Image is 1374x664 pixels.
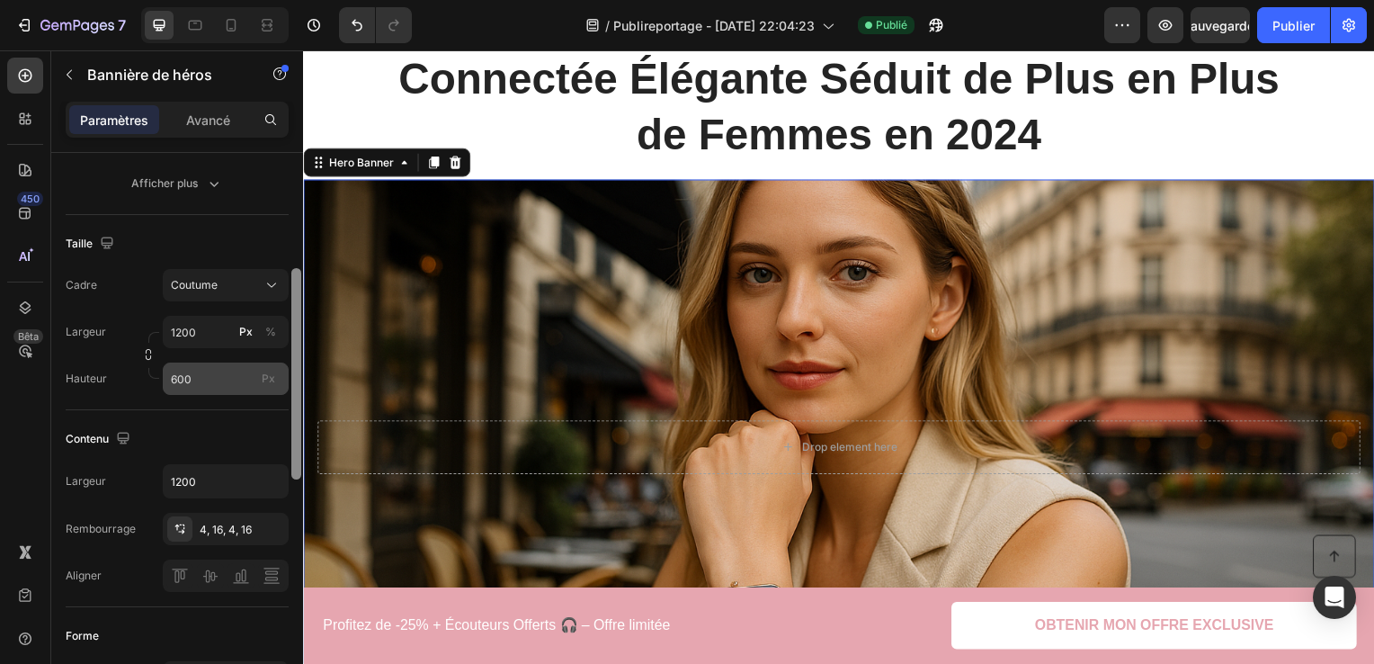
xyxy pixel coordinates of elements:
span: Px [262,372,275,385]
font: Publier [1272,16,1315,35]
label: Largeur [66,324,106,340]
font: Aligner [66,568,102,584]
button: 7 [7,7,134,43]
button: Coutume [163,269,289,301]
p: 7 [118,14,126,36]
span: Sauvegarder [1182,18,1259,33]
iframe: Design area [303,50,1374,664]
div: % [265,324,276,340]
p: Paramètres [80,111,148,130]
div: Hero Banner [22,105,94,121]
label: Cadre [66,277,97,293]
a: OBTENIR MON OFFRE EXCLUSIVE [653,556,1061,604]
button: Publier [1257,7,1330,43]
font: Contenu [66,431,109,447]
font: Rembourrage [66,521,136,537]
font: Px [239,324,253,340]
span: Publireportage - [DATE] 22:04:23 [613,16,815,35]
input: Px% [163,316,289,348]
font: Forme [66,628,99,644]
button: % [235,321,256,343]
button: Sauvegarder [1191,7,1250,43]
div: Annuler/Rétablir [339,7,412,43]
p: Avancé [186,111,230,130]
label: Hauteur [66,371,107,387]
div: 450 [17,192,43,206]
div: Bêta [13,329,43,344]
button: Afficher plus [66,167,289,200]
div: Drop element here [503,393,598,408]
p: Hero Banner [87,64,240,85]
span: Coutume [171,277,218,293]
input: Auto [164,465,288,498]
input: Px [163,363,289,395]
div: Ouvrez Intercom Messenger [1313,576,1356,619]
span: Publié [876,17,907,33]
div: 4, 16, 4, 16 [200,522,284,538]
p: OBTENIR MON OFFRE EXCLUSIVE [736,570,977,589]
font: Taille [66,236,93,252]
button: Px [260,321,281,343]
font: Afficher plus [131,175,198,192]
span: / [605,16,610,35]
font: Largeur [66,473,106,489]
